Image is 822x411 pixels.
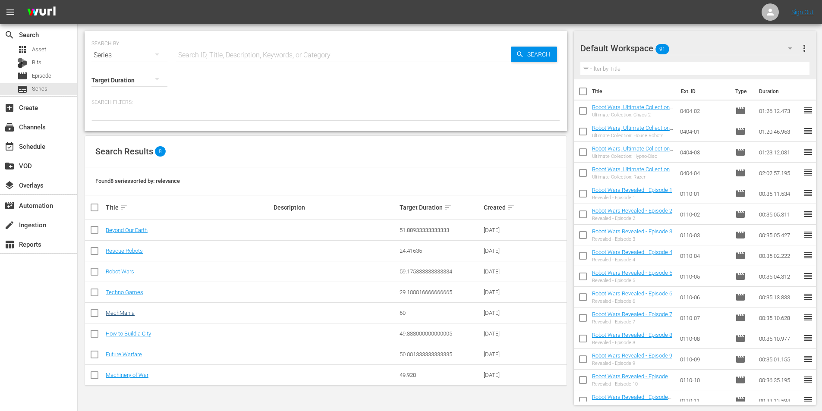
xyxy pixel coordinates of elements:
[4,141,15,152] span: Schedule
[677,349,732,370] td: 0110-09
[592,104,673,117] a: Robot Wars, Ultimate Collection: Chaos 2
[484,289,523,295] div: [DATE]
[592,381,674,387] div: Revealed - Episode 10
[677,370,732,390] td: 0110-10
[756,307,803,328] td: 00:35:10.628
[592,332,672,338] a: Robot Wars Revealed - Episode 8
[799,38,809,59] button: more_vert
[803,229,813,240] span: reorder
[106,227,148,233] a: Beyond Our Earth
[735,188,746,199] span: Episode
[677,390,732,411] td: 0110-11
[580,36,800,60] div: Default Workspace
[400,268,481,275] div: 59.175333333333334
[735,375,746,385] span: Episode
[756,204,803,225] td: 00:35:05.311
[592,187,672,193] a: Robot Wars Revealed - Episode 1
[32,45,46,54] span: Asset
[592,133,674,138] div: Ultimate Collection: House Robots
[444,204,452,211] span: sort
[17,84,28,94] span: Series
[592,145,673,158] a: Robot Wars, Ultimate Collection: Hypno-Disc
[400,289,481,295] div: 29.100016666666665
[592,278,672,283] div: Revealed - Episode 5
[677,204,732,225] td: 0110-02
[735,395,746,406] span: Episode
[677,183,732,204] td: 0110-01
[756,349,803,370] td: 00:35:01.155
[803,126,813,136] span: reorder
[511,47,557,62] button: Search
[4,161,15,171] span: VOD
[106,268,134,275] a: Robot Wars
[735,230,746,240] span: Episode
[32,58,41,67] span: Bits
[592,249,672,255] a: Robot Wars Revealed - Episode 4
[803,374,813,385] span: reorder
[400,227,481,233] div: 51.88933333333333
[592,125,673,138] a: Robot Wars, Ultimate Collection: House Robots
[592,361,672,366] div: Revealed - Episode 9
[677,245,732,266] td: 0110-04
[524,47,557,62] span: Search
[106,372,148,378] a: Machinery of War
[592,195,672,201] div: Revealed - Episode 1
[803,188,813,198] span: reorder
[677,328,732,349] td: 0110-08
[756,370,803,390] td: 00:36:35.195
[592,228,672,235] a: Robot Wars Revealed - Episode 3
[677,307,732,328] td: 0110-07
[17,44,28,55] span: Asset
[95,178,180,184] span: Found 8 series sorted by: relevance
[592,270,672,276] a: Robot Wars Revealed - Episode 5
[803,271,813,281] span: reorder
[735,333,746,344] span: Episode
[592,216,672,221] div: Revealed - Episode 2
[4,122,15,132] span: Channels
[484,330,523,337] div: [DATE]
[592,290,672,297] a: Robot Wars Revealed - Episode 6
[756,390,803,411] td: 00:33:13.594
[754,79,806,104] th: Duration
[756,121,803,142] td: 01:20:46.953
[400,202,481,213] div: Target Duration
[592,174,674,180] div: Ultimate Collection: Razer
[484,227,523,233] div: [DATE]
[400,310,481,316] div: 60
[91,99,560,106] p: Search Filters:
[592,207,672,214] a: Robot Wars Revealed - Episode 2
[803,105,813,116] span: reorder
[120,204,128,211] span: sort
[592,298,672,304] div: Revealed - Episode 6
[677,121,732,142] td: 0404-01
[507,204,515,211] span: sort
[484,268,523,275] div: [DATE]
[803,292,813,302] span: reorder
[735,209,746,220] span: Episode
[106,289,143,295] a: Techno Games
[4,180,15,191] span: Overlays
[756,100,803,121] td: 01:26:12.473
[21,2,62,22] img: ans4CAIJ8jUAAAAAAAAAAAAAAAAAAAAAAAAgQb4GAAAAAAAAAAAAAAAAAAAAAAAAJMjXAAAAAAAAAAAAAAAAAAAAAAAAgAT5G...
[4,103,15,113] span: Create
[4,30,15,40] span: Search
[677,163,732,183] td: 0404-04
[791,9,814,16] a: Sign Out
[274,204,397,211] div: Description
[400,330,481,337] div: 49.888000000000005
[484,310,523,316] div: [DATE]
[803,395,813,405] span: reorder
[803,167,813,178] span: reorder
[756,287,803,307] td: 00:35:13.833
[677,142,732,163] td: 0404-03
[106,202,271,213] div: Title
[592,154,674,159] div: Ultimate Collection: Hypno-Disc
[106,248,143,254] a: Rescue Robots
[5,7,16,17] span: menu
[735,147,746,157] span: Episode
[91,43,167,67] div: Series
[95,146,153,157] span: Search Results
[799,43,809,53] span: more_vert
[735,251,746,261] span: Episode
[735,313,746,323] span: Episode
